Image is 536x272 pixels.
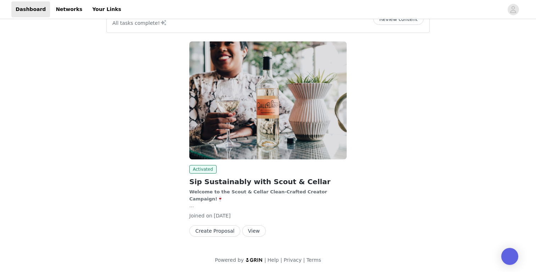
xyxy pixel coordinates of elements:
a: Terms [306,257,321,263]
a: Privacy [284,257,302,263]
a: Help [268,257,279,263]
button: Create Proposal [189,225,240,237]
span: Joined on [189,213,212,219]
button: View [242,225,266,237]
img: logo [245,257,263,262]
span: | [303,257,305,263]
span: | [280,257,282,263]
div: avatar [510,4,517,15]
div: Open Intercom Messenger [501,248,518,265]
a: Networks [51,1,86,17]
h2: Sip Sustainably with Scout & Cellar [189,176,347,187]
a: View [242,228,266,234]
img: Scout & Cellar [189,41,347,159]
span: Activated [189,165,217,174]
p: 🍷 [189,188,347,202]
p: All tasks complete! [112,18,167,27]
strong: Welcome to the Scout & Cellar Clean-Crafted Creator Campaign! [189,189,327,202]
span: Powered by [215,257,244,263]
a: Your Links [88,1,125,17]
span: | [264,257,266,263]
a: Dashboard [11,1,50,17]
span: [DATE] [214,213,230,219]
